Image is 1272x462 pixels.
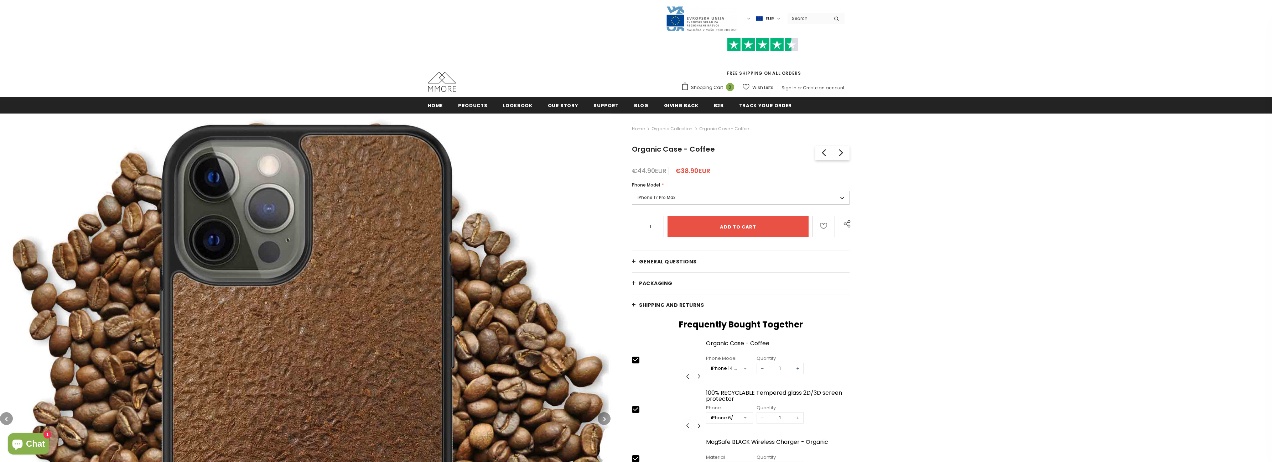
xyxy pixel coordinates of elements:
span: Shopping Cart [691,84,723,91]
a: Create an account [803,85,845,91]
span: + [793,413,803,423]
div: iPhone 14 Pro Max [711,365,738,372]
span: B2B [714,102,724,109]
a: Home [428,97,443,113]
span: Our Story [548,102,578,109]
label: iPhone 17 Pro Max [632,191,850,205]
a: Blog [634,97,649,113]
a: Organic Case - Coffee [706,340,850,353]
span: Products [458,102,487,109]
a: Our Story [548,97,578,113]
div: Quantity [757,404,804,411]
img: Trust Pilot Stars [727,38,798,52]
img: MMORE Cases [428,72,456,92]
span: support [593,102,619,109]
span: €44.90EUR [632,166,666,175]
inbox-online-store-chat: Shopify online store chat [6,433,51,456]
input: Search Site [788,13,829,23]
a: 100% RECYCLABLE Tempered glass 2D/3D screen protector [706,390,850,402]
span: General Questions [639,258,697,265]
div: Quantity [757,355,804,362]
div: iPhone 6/6S/7/8/SE2/SE3 [711,414,738,421]
span: EUR [765,15,774,22]
span: €38.90EUR [675,166,710,175]
span: FREE SHIPPING ON ALL ORDERS [681,41,845,76]
a: Javni Razpis [666,15,737,21]
a: Giving back [664,97,699,113]
a: Track your order [739,97,792,113]
span: + [793,363,803,374]
h2: Frequently Bought Together [632,319,850,330]
div: Phone Model [706,355,753,362]
span: 0 [726,83,734,91]
a: Home [632,125,645,133]
iframe: Customer reviews powered by Trustpilot [681,51,845,70]
span: − [757,363,768,374]
a: Wish Lists [743,81,773,94]
a: B2B [714,97,724,113]
img: Javni Razpis [666,6,737,32]
span: Lookbook [503,102,532,109]
a: General Questions [632,251,850,272]
span: Shipping and returns [639,301,704,309]
a: Products [458,97,487,113]
span: Blog [634,102,649,109]
a: Lookbook [503,97,532,113]
span: Organic Case - Coffee [632,144,715,154]
span: Home [428,102,443,109]
input: Add to cart [668,216,809,237]
a: MagSafe BLACK Wireless Charger - Organic [706,439,850,451]
div: Material [706,454,753,461]
span: Organic Case - Coffee [699,125,749,133]
span: − [757,413,768,423]
span: Track your order [739,102,792,109]
div: Phone [706,404,753,411]
a: PACKAGING [632,273,850,294]
span: Wish Lists [752,84,773,91]
span: Giving back [664,102,699,109]
span: Phone Model [632,182,660,188]
span: or [798,85,802,91]
a: Organic Collection [651,126,692,132]
a: Shipping and returns [632,294,850,316]
span: PACKAGING [639,280,673,287]
a: Shopping Cart 0 [681,82,738,93]
a: support [593,97,619,113]
div: Quantity [757,454,804,461]
a: Sign In [782,85,796,91]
